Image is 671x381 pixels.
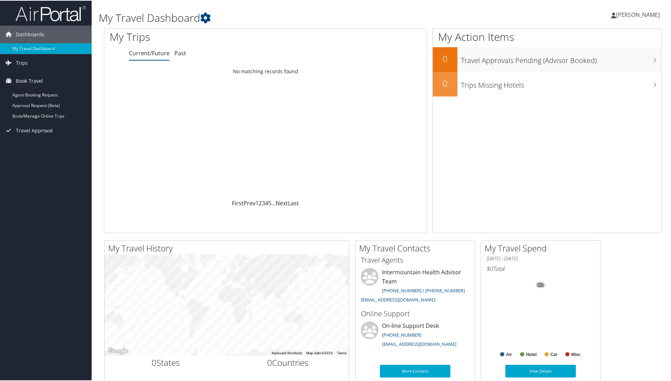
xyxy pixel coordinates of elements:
h2: My Travel History [108,242,349,254]
h6: [DATE] - [DATE] [486,255,595,261]
a: 5 [268,199,271,206]
text: Hotel [526,351,537,356]
a: [EMAIL_ADDRESS][DOMAIN_NAME] [382,340,456,346]
h3: Travel Approvals Pending (Advisor Booked) [461,51,661,65]
a: [PHONE_NUMBER] / [PHONE_NUMBER] [382,287,465,293]
span: Book Travel [16,71,43,89]
a: Last [288,199,299,206]
a: View Details [505,364,576,377]
h2: Countries [232,356,344,368]
span: … [271,199,276,206]
tspan: 0% [538,282,543,287]
span: Map data ©2025 [306,350,333,354]
a: Terms (opens in new tab) [337,350,347,354]
a: [EMAIL_ADDRESS][DOMAIN_NAME] [361,296,435,302]
span: Trips [16,54,28,71]
a: 0Trips Missing Hotels [433,71,661,96]
span: [PERSON_NAME] [616,10,660,18]
text: Car [550,351,558,356]
a: More Contacts [380,364,450,377]
a: 2 [259,199,262,206]
h1: My Travel Dashboard [99,10,478,25]
span: 0 [152,356,156,368]
a: Prev [244,199,256,206]
a: First [232,199,244,206]
a: Open this area in Google Maps (opens a new window) [106,346,130,355]
img: Google [106,346,130,355]
button: Keyboard shortcuts [272,350,302,355]
a: 4 [265,199,268,206]
a: 0Travel Approvals Pending (Advisor Booked) [433,46,661,71]
img: airportal-logo.png [16,5,86,21]
a: [PERSON_NAME] [611,4,667,25]
span: Travel Approval [16,121,53,139]
span: 0 [267,356,272,368]
text: Misc [571,351,581,356]
h3: Online Support [361,308,469,318]
span: Dashboards [16,25,44,43]
td: No matching records found [104,64,427,77]
a: [PHONE_NUMBER] [382,331,421,337]
h1: My Trips [110,29,287,44]
a: Next [276,199,288,206]
h2: States [110,356,222,368]
span: $0 [486,264,493,272]
a: Past [174,49,186,56]
h3: Trips Missing Hotels [461,76,661,89]
h2: 0 [433,77,457,89]
h2: My Travel Contacts [359,242,475,254]
h2: My Travel Spend [485,242,600,254]
li: On-line Support Desk [357,321,473,350]
text: Air [506,351,512,356]
a: Current/Future [129,49,170,56]
h2: 0 [433,52,457,64]
h1: My Action Items [433,29,661,44]
a: 3 [262,199,265,206]
h6: Total [486,264,595,272]
a: 1 [256,199,259,206]
h3: Travel Agents [361,255,469,264]
li: Intermountain Health Advisor Team [357,267,473,305]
